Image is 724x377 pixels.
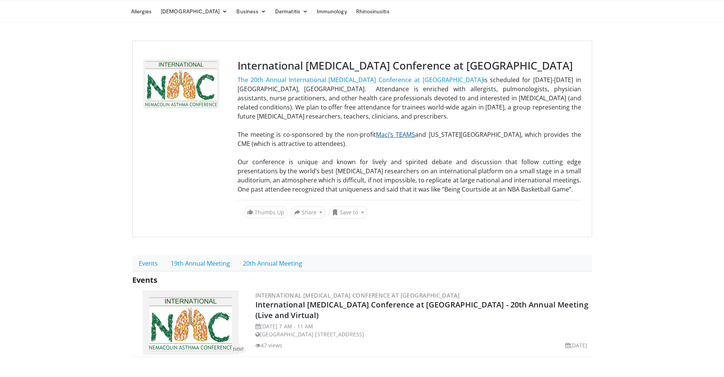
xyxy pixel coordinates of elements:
[238,76,483,84] a: The 20th Annual International [MEDICAL_DATA] Conference at [GEOGRAPHIC_DATA]
[255,322,591,338] div: [DATE] 7 AM - 11 AM [GEOGRAPHIC_DATA] [STREET_ADDRESS]
[312,4,352,19] a: Immunology
[233,347,244,352] small: EVENT
[244,206,288,218] a: Thumbs Up
[134,290,248,355] a: EVENT
[132,275,157,285] span: Events
[352,4,394,19] a: Rhinosinusitis
[238,130,581,148] div: The meeting is co-sponsored by the non-profit and [US_STATE][GEOGRAPHIC_DATA], which provides the...
[329,206,368,219] button: Save to
[255,291,460,299] a: International [MEDICAL_DATA] Conference at [GEOGRAPHIC_DATA]
[238,59,581,72] h3: International [MEDICAL_DATA] Conference at [GEOGRAPHIC_DATA]
[238,75,581,121] div: is scheduled for [DATE]-[DATE] in [GEOGRAPHIC_DATA], [GEOGRAPHIC_DATA]. Attendance is enriched wi...
[255,341,283,349] li: 47 views
[143,290,239,355] img: 9485e4e4-7c5e-4f02-b036-ba13241ea18b.png.300x170_q85_autocrop_double_scale_upscale_version-0.2.png
[565,341,588,349] li: [DATE]
[255,299,588,320] a: International [MEDICAL_DATA] Conference at [GEOGRAPHIC_DATA] - 20th Annual Meeting (Live and Virt...
[291,206,326,219] button: Share
[238,157,581,194] div: Our conference is unique and known for lively and spirited debate and discussion that follow cutt...
[132,255,164,271] a: Events
[271,4,312,19] a: Dermatitis
[232,4,271,19] a: Business
[164,255,236,271] a: 19th Annual Meeting
[376,130,415,139] a: Maci’s TEAMS
[236,255,309,271] a: 20th Annual Meeting
[127,4,157,19] a: Allergies
[156,4,232,19] a: [DEMOGRAPHIC_DATA]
